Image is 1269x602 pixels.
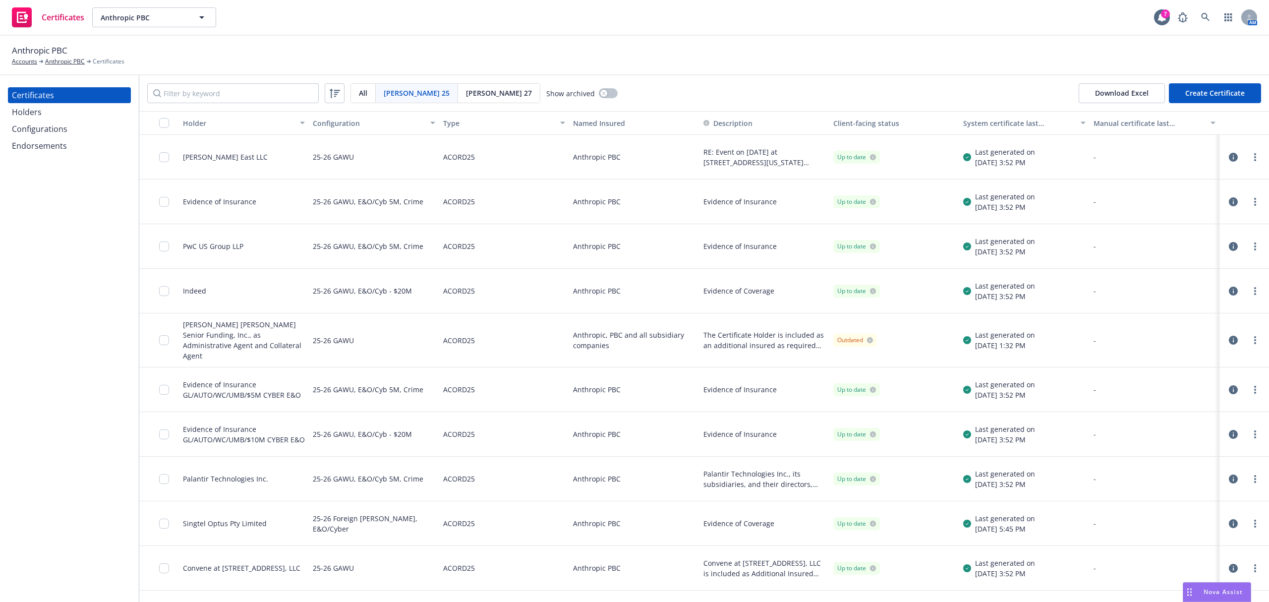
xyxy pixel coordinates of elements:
span: Certificates [93,57,124,66]
span: Evidence of Insurance [703,196,777,207]
div: Last generated on [975,281,1035,291]
div: Anthropic PBC [569,180,699,224]
div: Manual certificate last generated [1094,118,1205,128]
input: Toggle Row Selected [159,429,169,439]
div: Evidence of Insurance GL/AUTO/WC/UMB/$10M CYBER E&O [183,424,305,445]
div: [PERSON_NAME] [PERSON_NAME] Senior Funding, Inc., as Administrative Agent and Collateral Agent [183,319,305,361]
a: more [1249,241,1261,252]
div: Type [443,118,554,128]
div: Last generated on [975,191,1035,202]
button: Evidence of Coverage [703,518,774,529]
div: Last generated on [975,469,1035,479]
div: - [1094,518,1215,529]
a: more [1249,384,1261,396]
div: Last generated on [975,236,1035,246]
input: Toggle Row Selected [159,152,169,162]
div: ACORD25 [443,230,475,262]
div: 25-26 GAWU [313,552,354,584]
button: Holder [179,111,309,135]
span: Convene at [STREET_ADDRESS], LLC is included as Additional Insured only to the extent required by... [703,558,825,579]
div: Up to date [837,385,876,394]
div: - [1094,474,1215,484]
div: Up to date [837,564,876,573]
a: more [1249,428,1261,440]
div: 25-26 GAWU [313,319,354,361]
span: Evidence of Insurance [703,384,777,395]
input: Toggle Row Selected [159,563,169,573]
div: ACORD25 [443,507,475,540]
div: Configuration [313,118,424,128]
div: Endorsements [12,138,67,154]
button: Named Insured [569,111,699,135]
span: Evidence of Insurance [703,429,777,439]
div: Up to date [837,519,876,528]
div: [DATE] 5:45 PM [975,524,1035,534]
input: Toggle Row Selected [159,385,169,395]
button: Create Certificate [1169,83,1261,103]
div: 25-26 GAWU, E&O/Cyb 5M, Crime [313,185,423,218]
a: Configurations [8,121,131,137]
input: Toggle Row Selected [159,474,169,484]
a: Certificates [8,87,131,103]
button: Evidence of Insurance [703,241,777,251]
div: ACORD25 [443,373,475,406]
div: ACORD25 [443,141,475,173]
div: Up to date [837,430,876,439]
div: Anthropic PBC [569,269,699,313]
div: - [1094,196,1215,207]
button: The Certificate Holder is included as an additional insured as required by a written contract wit... [703,330,825,351]
span: [PERSON_NAME] 25 [384,88,450,98]
input: Select all [159,118,169,128]
div: Last generated on [975,558,1035,568]
div: Singtel Optus Pty Limited [183,518,267,529]
div: Up to date [837,475,876,483]
div: Up to date [837,242,876,251]
div: 25-26 GAWU, E&O/Cyb 5M, Crime [313,463,423,495]
div: 25-26 GAWU [313,141,354,173]
div: 25-26 GAWU, E&O/Cyb - $20M [313,275,412,307]
div: [DATE] 3:52 PM [975,434,1035,445]
div: Convene at [STREET_ADDRESS], LLC [183,563,300,573]
a: more [1249,518,1261,530]
span: Certificates [42,13,84,21]
div: Client-facing status [833,118,955,128]
div: 25-26 Foreign [PERSON_NAME], E&O/Cyber [313,507,435,540]
div: 7 [1161,9,1170,18]
input: Toggle Row Selected [159,197,169,207]
div: - [1094,429,1215,439]
div: - [1094,241,1215,251]
div: [DATE] 3:52 PM [975,390,1035,400]
span: All [359,88,367,98]
div: Up to date [837,287,876,296]
div: [DATE] 3:52 PM [975,568,1035,579]
a: more [1249,285,1261,297]
div: - [1094,384,1215,395]
div: ACORD25 [443,275,475,307]
input: Filter by keyword [147,83,319,103]
div: - [1094,286,1215,296]
div: [DATE] 1:32 PM [975,340,1035,351]
div: [PERSON_NAME] East LLC [183,152,268,162]
div: - [1094,152,1215,162]
button: Manual certificate last generated [1090,111,1219,135]
div: Certificates [12,87,54,103]
a: more [1249,151,1261,163]
div: Indeed [183,286,206,296]
div: ACORD25 [443,185,475,218]
span: Nova Assist [1204,588,1243,596]
a: more [1249,334,1261,346]
button: Download Excel [1079,83,1165,103]
button: Palantir Technologies Inc., its subsidiaries, and their directors, officers, employees, agents, s... [703,469,825,489]
div: ACORD25 [443,418,475,450]
button: RE: Event on [DATE] at [STREET_ADDRESS][US_STATE] Associates II, L.P., MFA Real Estate Services, ... [703,147,825,168]
div: Evidence of Insurance GL/AUTO/WC/UMB/$5M CYBER E&O [183,379,305,400]
span: Show archived [546,88,595,99]
div: Anthropic PBC [569,457,699,501]
div: Anthropic PBC [569,135,699,180]
button: System certificate last generated [959,111,1089,135]
div: - [1094,563,1215,573]
div: [DATE] 3:52 PM [975,246,1035,257]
